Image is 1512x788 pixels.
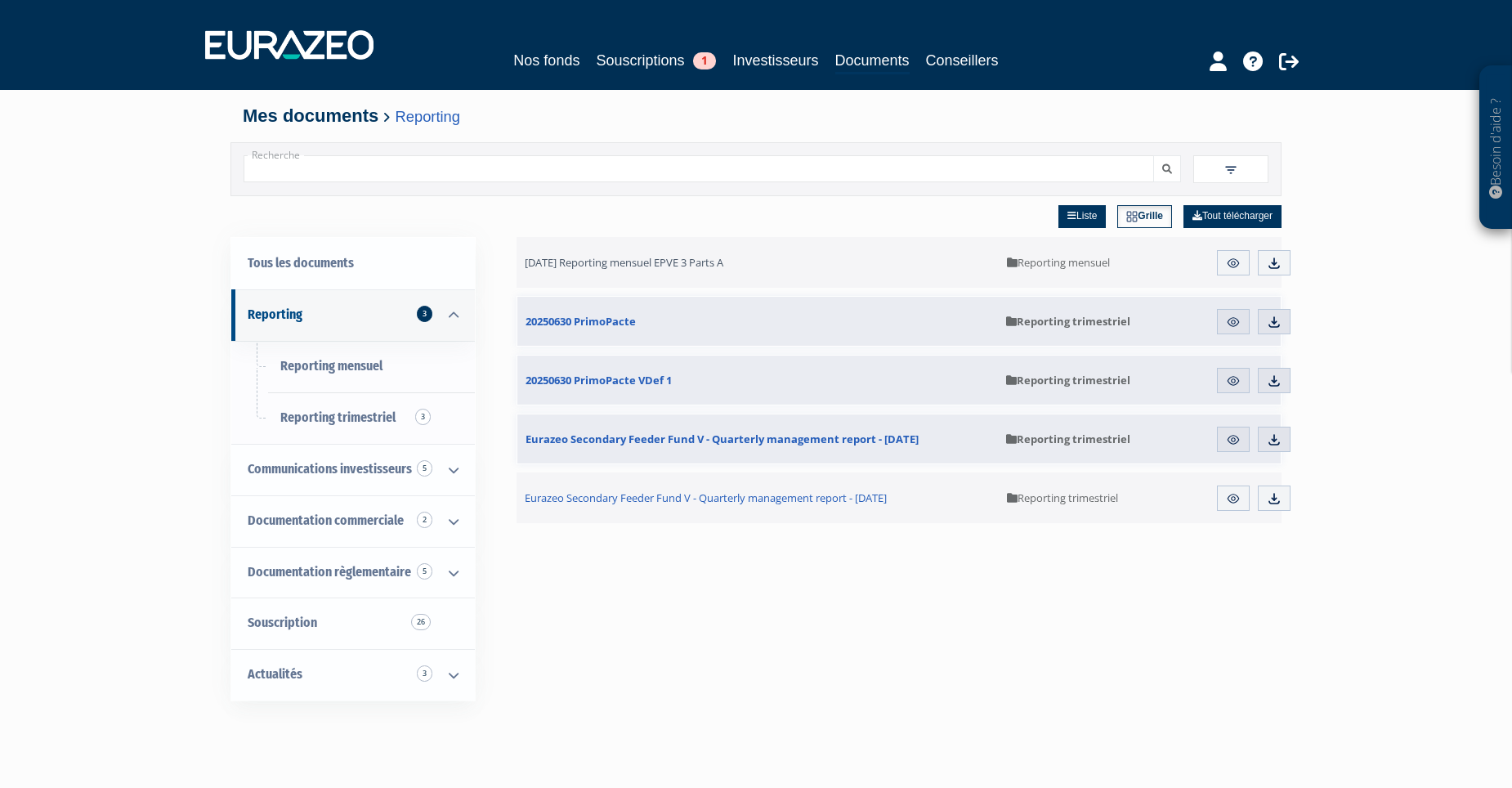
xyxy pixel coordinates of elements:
span: 26 [411,614,431,630]
img: download.svg [1267,315,1282,329]
img: eye.svg [1226,432,1241,447]
img: eye.svg [1226,256,1241,271]
p: Besoin d'aide ? [1487,74,1505,222]
span: Reporting trimestriel [1006,373,1130,387]
img: eye.svg [1226,374,1241,388]
span: Eurazeo Secondary Feeder Fund V - Quarterly management report - [DATE] [525,490,887,505]
a: Conseillers [926,49,999,72]
a: Eurazeo Secondary Feeder Fund V - Quarterly management report - [DATE] [517,414,998,463]
span: 1 [693,52,716,69]
span: 20250630 PrimoPacte [526,314,636,329]
a: Reporting 3 [231,289,475,341]
span: Documentation commerciale [248,513,404,528]
span: 5 [417,460,432,477]
span: 3 [417,665,432,682]
h4: Mes documents [243,106,1269,126]
span: Reporting mensuel [1007,255,1110,270]
a: 20250630 PrimoPacte VDef 1 [517,356,998,405]
span: Reporting trimestriel [1007,490,1118,505]
img: filter.svg [1223,163,1238,177]
span: 20250630 PrimoPacte VDef 1 [526,373,672,387]
a: Tout télécharger [1183,205,1282,228]
a: Souscriptions1 [596,49,716,72]
span: Documentation règlementaire [248,564,411,580]
img: 1732889491-logotype_eurazeo_blanc_rvb.png [205,30,374,60]
a: Documents [835,49,910,74]
a: Communications investisseurs 5 [231,444,475,495]
span: Reporting trimestriel [1006,314,1130,329]
span: Communications investisseurs [248,461,412,477]
span: 3 [415,409,431,425]
span: Actualités [248,666,302,682]
a: Nos fonds [513,49,579,72]
a: Actualités 3 [231,649,475,701]
a: Tous les documents [231,238,475,289]
img: grid.svg [1126,211,1138,222]
input: Recherche [244,155,1154,182]
img: eye.svg [1226,491,1241,506]
img: eye.svg [1226,315,1241,329]
img: download.svg [1267,432,1282,447]
a: Grille [1117,205,1172,228]
span: [DATE] Reporting mensuel EPVE 3 Parts A [525,255,723,270]
span: Reporting trimestriel [280,410,396,425]
a: 20250630 PrimoPacte [517,297,998,346]
a: Reporting trimestriel3 [231,392,475,444]
a: Investisseurs [732,49,818,72]
span: 3 [417,306,432,322]
a: Reporting [396,108,460,125]
a: Souscription26 [231,598,475,649]
img: download.svg [1267,256,1282,271]
span: Souscription [248,615,317,630]
span: 5 [417,563,432,580]
a: Eurazeo Secondary Feeder Fund V - Quarterly management report - [DATE] [517,472,999,523]
a: Documentation commerciale 2 [231,495,475,547]
span: 2 [417,512,432,528]
span: Reporting [248,307,302,322]
a: Liste [1058,205,1106,228]
img: download.svg [1267,491,1282,506]
a: [DATE] Reporting mensuel EPVE 3 Parts A [517,237,999,288]
span: Reporting trimestriel [1006,432,1130,446]
span: Reporting mensuel [280,358,382,374]
span: Eurazeo Secondary Feeder Fund V - Quarterly management report - [DATE] [526,432,919,446]
a: Reporting mensuel [231,341,475,392]
a: Documentation règlementaire 5 [231,547,475,598]
img: download.svg [1267,374,1282,388]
